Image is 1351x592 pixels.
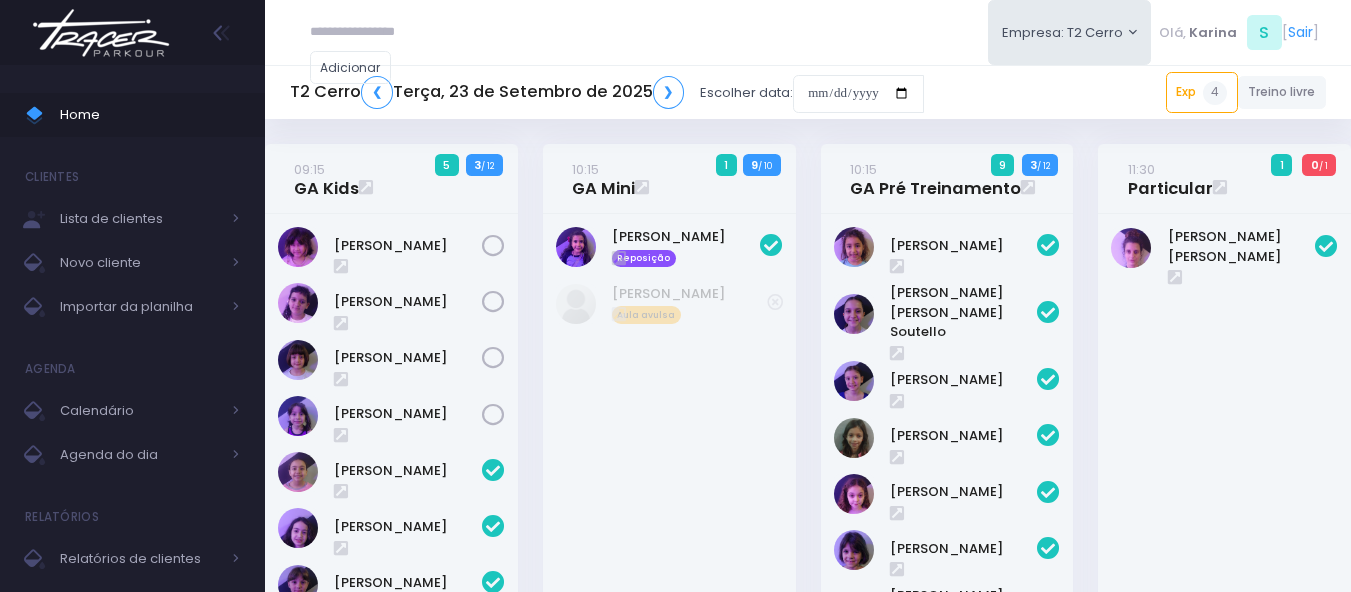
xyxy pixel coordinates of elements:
[474,157,481,173] strong: 3
[1128,160,1155,179] small: 11:30
[1037,160,1050,172] small: / 12
[481,160,494,172] small: / 12
[612,284,767,304] a: [PERSON_NAME]
[834,474,874,514] img: Luisa Tomchinsky Montezano
[890,482,1038,502] a: [PERSON_NAME]
[290,76,684,109] h5: T2 Cerro Terça, 23 de Setembro de 2025
[834,294,874,334] img: Ana Helena Soutello
[1319,160,1328,172] small: / 1
[334,236,482,256] a: [PERSON_NAME]
[278,452,318,492] img: Beatriz Cogo
[1128,159,1213,199] a: 11:30Particular
[890,539,1038,559] a: [PERSON_NAME]
[850,160,877,179] small: 10:15
[572,160,599,179] small: 10:15
[751,157,758,173] strong: 9
[25,497,99,537] h4: Relatórios
[60,442,220,468] span: Agenda do dia
[890,283,1038,342] a: [PERSON_NAME] [PERSON_NAME] Soutello
[834,227,874,267] img: Alice Oliveira Castro
[653,76,685,109] a: ❯
[25,349,76,389] h4: Agenda
[716,154,737,176] span: 1
[334,461,482,481] a: [PERSON_NAME]
[991,154,1015,176] span: 9
[1271,154,1292,176] span: 1
[1311,157,1319,173] strong: 0
[1189,23,1237,43] span: Karina
[294,160,325,179] small: 09:15
[890,426,1038,446] a: [PERSON_NAME]
[556,227,596,267] img: Manuela Santos
[25,157,79,197] h4: Clientes
[556,284,596,324] img: Manuela Santos de Matos
[60,546,220,572] span: Relatórios de clientes
[834,361,874,401] img: Jasmim rocha
[572,159,635,199] a: 10:15GA Mini
[310,51,392,84] a: Adicionar
[890,236,1038,256] a: [PERSON_NAME]
[278,508,318,548] img: Isabela de Brito Moffa
[294,159,359,199] a: 09:15GA Kids
[850,159,1021,199] a: 10:15GA Pré Treinamento
[60,206,220,232] span: Lista de clientes
[60,398,220,424] span: Calendário
[1288,22,1313,43] a: Sair
[1030,157,1037,173] strong: 3
[1238,76,1327,109] a: Treino livre
[1159,23,1186,43] span: Olá,
[290,70,924,116] div: Escolher data:
[1151,10,1326,55] div: [ ]
[334,517,482,537] a: [PERSON_NAME]
[834,530,874,570] img: Malu Bernardes
[1203,81,1227,105] span: 4
[278,396,318,436] img: Nina Elias
[278,340,318,380] img: Mariana Abramo
[1168,227,1316,266] a: [PERSON_NAME] [PERSON_NAME]
[278,227,318,267] img: Chiara Real Oshima Hirata
[334,348,482,368] a: [PERSON_NAME]
[1247,15,1282,50] span: S
[334,404,482,424] a: [PERSON_NAME]
[1111,228,1151,268] img: Maria Laura Bertazzi
[758,160,772,172] small: / 10
[278,283,318,323] img: Clara Guimaraes Kron
[834,418,874,458] img: Julia de Campos Munhoz
[60,102,240,128] span: Home
[435,154,459,176] span: 5
[60,294,220,320] span: Importar da planilha
[890,370,1038,390] a: [PERSON_NAME]
[1166,72,1238,112] a: Exp4
[612,306,681,324] span: Aula avulsa
[334,292,482,312] a: [PERSON_NAME]
[60,250,220,276] span: Novo cliente
[612,250,676,268] span: Reposição
[612,227,760,247] a: [PERSON_NAME]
